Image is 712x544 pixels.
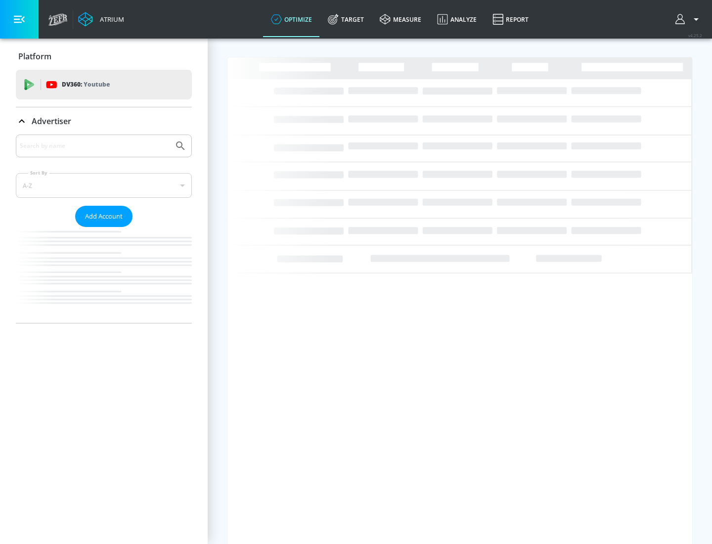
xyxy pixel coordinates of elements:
p: Youtube [84,79,110,90]
p: DV360: [62,79,110,90]
div: Advertiser [16,107,192,135]
a: optimize [263,1,320,37]
div: A-Z [16,173,192,198]
a: Analyze [429,1,485,37]
span: Add Account [85,211,123,222]
label: Sort By [28,170,49,176]
p: Advertiser [32,116,71,127]
a: Target [320,1,372,37]
a: Atrium [78,12,124,27]
span: v 4.25.2 [688,33,702,38]
div: Atrium [96,15,124,24]
button: Add Account [75,206,133,227]
div: Advertiser [16,135,192,323]
a: Report [485,1,536,37]
p: Platform [18,51,51,62]
div: Platform [16,43,192,70]
input: Search by name [20,139,170,152]
nav: list of Advertiser [16,227,192,323]
a: measure [372,1,429,37]
div: DV360: Youtube [16,70,192,99]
